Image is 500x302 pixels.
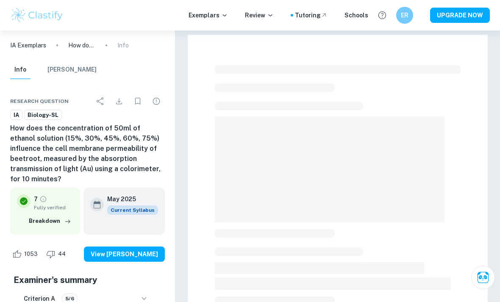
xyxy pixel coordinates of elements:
[400,11,410,20] h6: ER
[189,11,228,20] p: Exemplars
[129,93,146,110] div: Bookmark
[107,205,158,215] span: Current Syllabus
[53,250,70,258] span: 44
[148,93,165,110] div: Report issue
[396,7,413,24] button: ER
[10,247,42,261] div: Like
[10,7,64,24] img: Clastify logo
[34,204,73,211] span: Fully verified
[107,194,151,204] h6: May 2025
[10,110,22,120] a: IA
[25,111,61,119] span: Biology-SL
[471,266,495,289] button: Ask Clai
[107,205,158,215] div: This exemplar is based on the current syllabus. Feel free to refer to it for inspiration/ideas wh...
[92,93,109,110] div: Share
[24,110,62,120] a: Biology-SL
[39,195,47,203] a: Grade fully verified
[10,61,31,79] button: Info
[19,250,42,258] span: 1053
[47,61,97,79] button: [PERSON_NAME]
[430,8,490,23] button: UPGRADE NOW
[11,111,22,119] span: IA
[375,8,389,22] button: Help and Feedback
[14,274,161,286] h5: Examiner's summary
[10,41,46,50] a: IA Exemplars
[44,247,70,261] div: Dislike
[344,11,368,20] a: Schools
[295,11,328,20] a: Tutoring
[10,97,69,105] span: Research question
[111,93,128,110] div: Download
[245,11,274,20] p: Review
[10,123,165,184] h6: How does the concentration of 50ml of ethanol solution (15%, 30%, 45%, 60%, 75%) influence the ce...
[27,215,73,227] button: Breakdown
[84,247,165,262] button: View [PERSON_NAME]
[117,41,129,50] p: Info
[68,41,95,50] p: How does the concentration of 50ml of ethanol solution (15%, 30%, 45%, 60%, 75%) influence the ce...
[34,194,38,204] p: 7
